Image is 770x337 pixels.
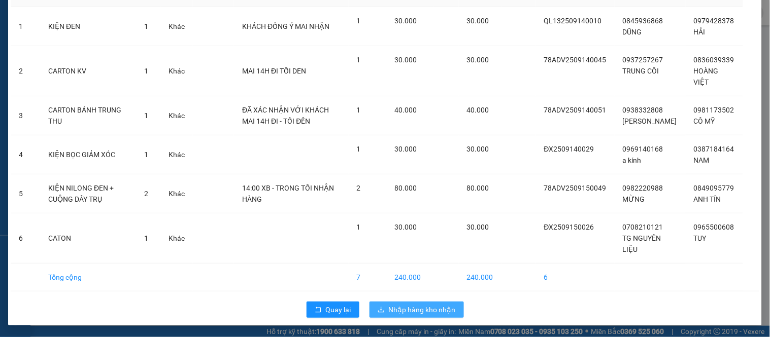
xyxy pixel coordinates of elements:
span: 30.000 [467,145,489,153]
span: 1 [144,111,148,120]
div: tâm [9,33,90,45]
span: CC : [95,68,110,79]
span: 0969140168 [623,145,663,153]
span: 0965500608 [694,223,734,231]
span: 78ADV2509140051 [544,106,607,114]
span: HOÀNG VIỆT [694,67,719,86]
span: TG NGUYÊN LIỆU [623,234,661,253]
span: 1 [144,22,148,30]
span: 40.000 [467,106,489,114]
span: ĐÃ XÁC NHẬN VỚI KHÁCH MAI 14H ĐI - TỐI ĐẾN [242,106,329,125]
span: Nhập hàng kho nhận [389,304,456,315]
td: Khác [160,96,193,135]
span: 30.000 [394,56,417,64]
span: HẢI [694,28,706,36]
span: Gửi: [9,10,24,20]
td: Khác [160,135,193,174]
td: Khác [160,7,193,46]
span: ANH TÍN [694,195,721,203]
span: 30.000 [467,223,489,231]
div: VP [GEOGRAPHIC_DATA] [97,9,200,33]
td: 240.000 [459,264,501,291]
span: 80.000 [467,184,489,192]
span: 78ADV2509150049 [544,184,607,192]
td: Tổng cộng [40,264,136,291]
td: CATON [40,213,136,264]
span: 30.000 [394,17,417,25]
span: 1 [357,145,361,153]
div: TOÀN [97,33,200,45]
span: 40.000 [394,106,417,114]
td: Khác [160,213,193,264]
span: Quay lại [326,304,351,315]
span: 0982220988 [623,184,663,192]
td: CARTON BÁNH TRUNG THU [40,96,136,135]
span: MỪNG [623,195,645,203]
span: 30.000 [394,145,417,153]
span: 30.000 [467,56,489,64]
span: 1 [144,67,148,75]
td: Khác [160,174,193,213]
span: 0849095779 [694,184,734,192]
span: 2 [357,184,361,192]
span: 0981173502 [694,106,734,114]
span: 1 [357,17,361,25]
span: a kính [623,156,642,164]
span: 30.000 [394,223,417,231]
span: 1 [357,106,361,114]
span: QL132509140010 [544,17,602,25]
span: 0836039339 [694,56,734,64]
div: 300.000 [95,65,201,80]
span: DŨNG [623,28,642,36]
span: NAM [694,156,710,164]
span: 1 [144,151,148,159]
span: ĐX2509140029 [544,145,594,153]
span: 1 [357,56,361,64]
span: CÔ MỸ [694,117,715,125]
span: 2 [144,190,148,198]
td: 240.000 [386,264,433,291]
span: MAI 14H ĐI TỐI DEN [242,67,306,75]
span: KHÁCH ĐỒNG Ý MAI NHẬN [242,22,329,30]
span: TUY [694,234,707,242]
td: 1 [11,7,40,46]
td: 6 [11,213,40,264]
td: KIỆN ĐEN [40,7,136,46]
td: 5 [11,174,40,213]
span: 0937257267 [623,56,663,64]
td: Khác [160,46,193,96]
span: 1 [144,234,148,242]
span: 0938332808 [623,106,663,114]
td: 4 [11,135,40,174]
span: download [378,306,385,314]
span: TRUNG CÔI [623,67,659,75]
td: 7 [349,264,387,291]
span: 80.000 [394,184,417,192]
td: 6 [536,264,615,291]
td: 2 [11,46,40,96]
td: KIỆN NILONG ĐEN + CUỘNG DÂY TRỤ [40,174,136,213]
span: 0845936868 [623,17,663,25]
div: VP [PERSON_NAME] [9,9,90,33]
span: 0387184164 [694,145,734,153]
td: KIỆN BỌC GIẢM XÓC [40,135,136,174]
span: 0708210121 [623,223,663,231]
span: ĐX2509150026 [544,223,594,231]
button: rollbackQuay lại [307,302,359,318]
span: 1 [357,223,361,231]
button: downloadNhập hàng kho nhận [370,302,464,318]
span: 0979428378 [694,17,734,25]
span: [PERSON_NAME] [623,117,677,125]
td: CARTON KV [40,46,136,96]
span: 78ADV2509140045 [544,56,607,64]
td: 3 [11,96,40,135]
span: 30.000 [467,17,489,25]
span: 14:00 XB - TRONG TỐI NHẬN HÀNG [242,184,334,203]
span: Nhận: [97,10,121,20]
span: rollback [315,306,322,314]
